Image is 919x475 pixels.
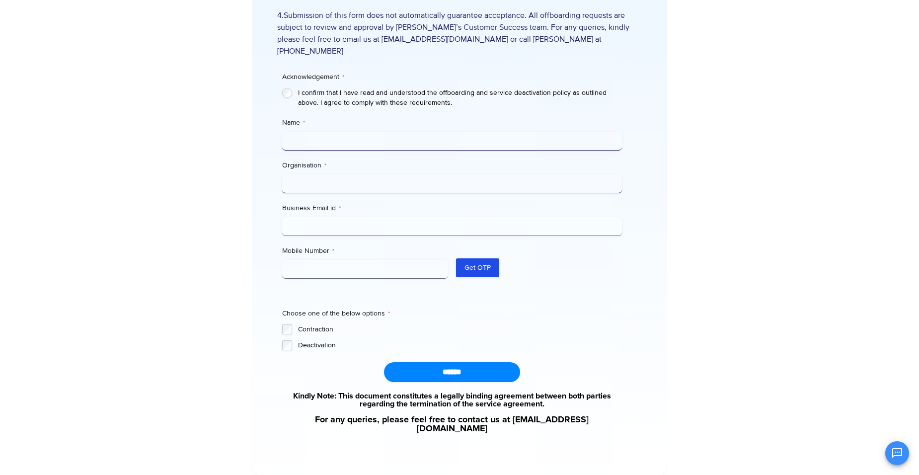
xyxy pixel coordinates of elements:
[282,246,448,256] label: Mobile Number
[282,392,621,408] a: Kindly Note: This document constitutes a legally binding agreement between both parties regarding...
[282,160,621,170] label: Organisation
[282,118,621,128] label: Name
[298,88,621,108] label: I confirm that I have read and understood the offboarding and service deactivation policy as outl...
[456,258,499,277] button: Get OTP
[885,441,909,465] button: Open chat
[282,415,621,433] a: For any queries, please feel free to contact us at [EMAIL_ADDRESS][DOMAIN_NAME]
[282,309,390,318] legend: Choose one of the below options
[277,9,641,57] span: 4.Submission of this form does not automatically guarantee acceptance. All offboarding requests a...
[298,340,621,350] label: Deactivation
[282,72,344,82] legend: Acknowledgement
[298,324,621,334] label: Contraction
[282,203,621,213] label: Business Email id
